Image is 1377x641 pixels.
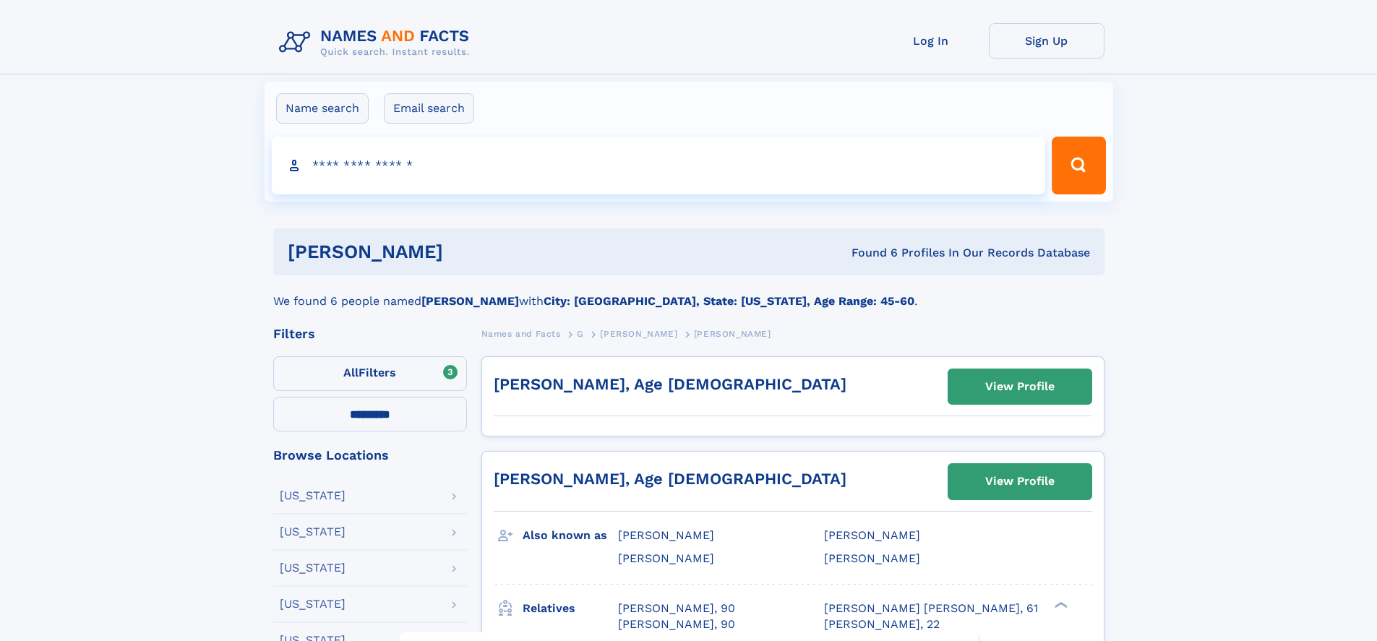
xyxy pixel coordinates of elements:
div: [US_STATE] [280,526,346,538]
a: [PERSON_NAME], Age [DEMOGRAPHIC_DATA] [494,375,846,393]
a: [PERSON_NAME], 90 [618,616,735,632]
span: [PERSON_NAME] [600,329,677,339]
a: View Profile [948,369,1091,404]
div: [US_STATE] [280,490,346,502]
input: search input [272,137,1046,194]
a: Sign Up [989,23,1104,59]
a: [PERSON_NAME], 90 [618,601,735,616]
div: View Profile [985,465,1055,498]
span: [PERSON_NAME] [824,551,920,565]
div: View Profile [985,370,1055,403]
a: G [577,324,584,343]
a: [PERSON_NAME], Age [DEMOGRAPHIC_DATA] [494,470,846,488]
b: City: [GEOGRAPHIC_DATA], State: [US_STATE], Age Range: 45-60 [544,294,914,308]
span: [PERSON_NAME] [618,528,714,542]
b: [PERSON_NAME] [421,294,519,308]
label: Name search [276,93,369,124]
div: We found 6 people named with . [273,275,1104,310]
span: All [343,366,359,379]
button: Search Button [1052,137,1105,194]
div: Filters [273,327,467,340]
a: Names and Facts [481,324,561,343]
div: ❯ [1051,600,1068,609]
div: Found 6 Profiles In Our Records Database [647,245,1090,261]
img: Logo Names and Facts [273,23,481,62]
label: Filters [273,356,467,391]
a: [PERSON_NAME] [PERSON_NAME], 61 [824,601,1038,616]
span: [PERSON_NAME] [618,551,714,565]
h3: Relatives [523,596,618,621]
span: [PERSON_NAME] [824,528,920,542]
a: View Profile [948,464,1091,499]
div: [US_STATE] [280,562,346,574]
a: Log In [873,23,989,59]
a: [PERSON_NAME], 22 [824,616,940,632]
label: Email search [384,93,474,124]
h1: [PERSON_NAME] [288,243,648,261]
span: G [577,329,584,339]
div: [US_STATE] [280,598,346,610]
a: [PERSON_NAME] [600,324,677,343]
h3: Also known as [523,523,618,548]
div: Browse Locations [273,449,467,462]
span: [PERSON_NAME] [694,329,771,339]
